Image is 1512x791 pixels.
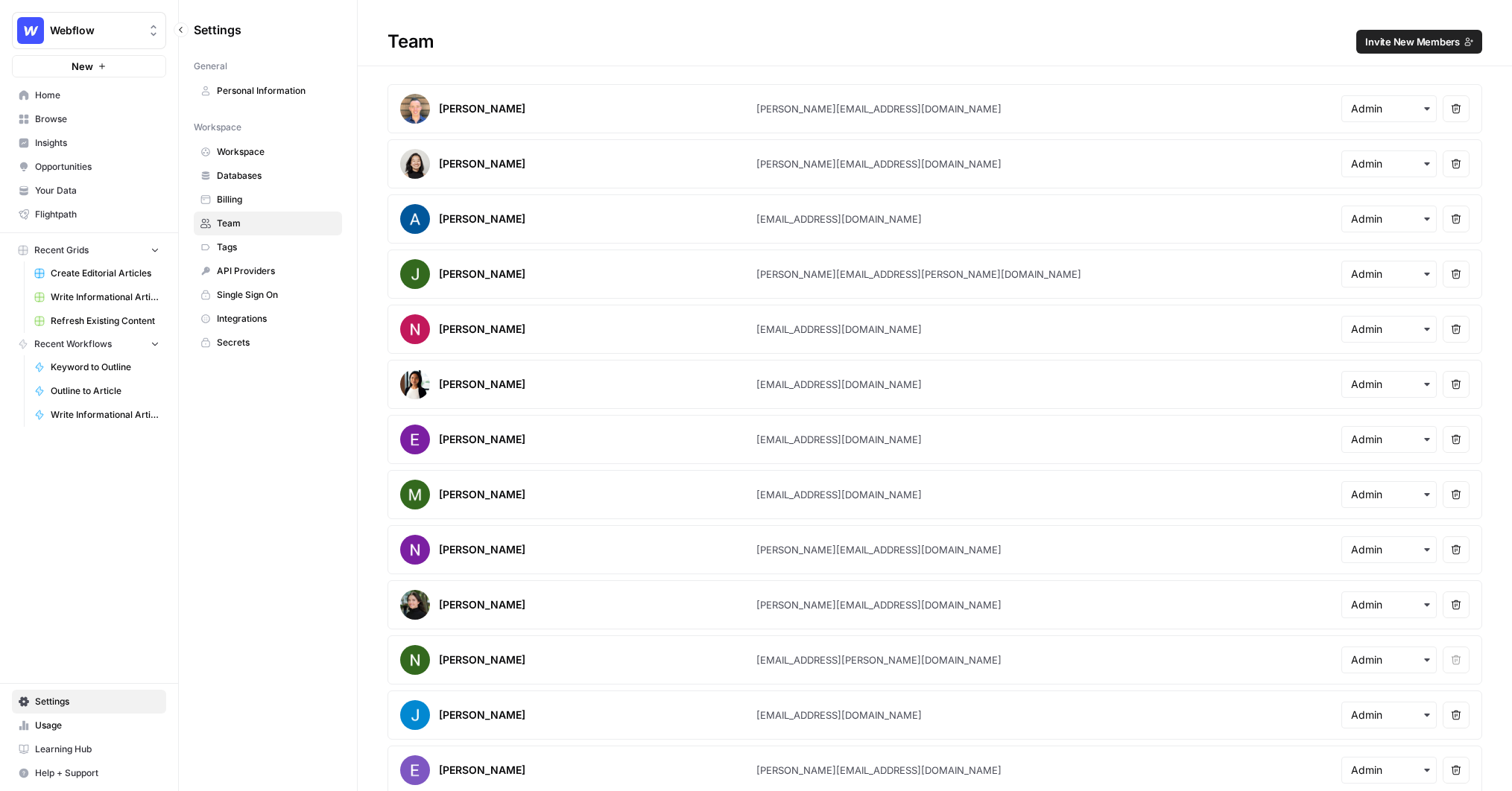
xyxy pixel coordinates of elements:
[194,283,342,307] a: Single Sign On
[439,156,525,171] div: [PERSON_NAME]
[358,30,1512,54] div: Team
[400,535,430,565] img: avatar
[35,112,159,126] span: Browse
[1356,30,1482,54] button: Invite New Members
[51,384,159,398] span: Outline to Article
[439,708,525,722] div: [PERSON_NAME]
[194,307,342,331] a: Integrations
[756,763,1002,778] div: [PERSON_NAME][EMAIL_ADDRESS][DOMAIN_NAME]
[12,55,166,77] button: New
[217,312,335,325] span: Integrations
[194,331,342,355] a: Secrets
[756,652,1002,667] div: [EMAIL_ADDRESS][PERSON_NAME][DOMAIN_NAME]
[756,432,922,447] div: [EMAIL_ADDRESS][DOMAIN_NAME]
[400,425,430,454] img: avatar
[1351,542,1427,557] input: Admin
[217,241,335,254] span: Tags
[217,169,335,182] span: Databases
[439,542,525,557] div: [PERSON_NAME]
[28,261,166,285] a: Create Editorial Articles
[194,235,342,259] a: Tags
[12,155,166,179] a: Opportunities
[35,184,159,197] span: Your Data
[1351,322,1427,337] input: Admin
[28,379,166,403] a: Outline to Article
[1351,597,1427,612] input: Admin
[12,131,166,155] a: Insights
[17,17,44,44] img: Webflow Logo
[12,179,166,203] a: Your Data
[34,337,112,351] span: Recent Workflows
[217,288,335,302] span: Single Sign On
[400,204,430,234] img: avatar
[194,259,342,283] a: API Providers
[217,336,335,349] span: Secrets
[439,267,525,282] div: [PERSON_NAME]
[439,487,525,502] div: [PERSON_NAME]
[400,259,430,289] img: avatar
[217,217,335,230] span: Team
[756,487,922,502] div: [EMAIL_ADDRESS][DOMAIN_NAME]
[1351,377,1427,392] input: Admin
[400,149,430,179] img: avatar
[756,377,922,392] div: [EMAIL_ADDRESS][DOMAIN_NAME]
[28,355,166,379] a: Keyword to Outline
[1351,156,1427,171] input: Admin
[35,136,159,150] span: Insights
[194,60,227,73] span: General
[51,408,159,422] span: Write Informational Article Body
[51,314,159,328] span: Refresh Existing Content
[756,101,1002,116] div: [PERSON_NAME][EMAIL_ADDRESS][DOMAIN_NAME]
[194,79,342,103] a: Personal Information
[28,309,166,333] a: Refresh Existing Content
[194,188,342,212] a: Billing
[400,314,430,344] img: avatar
[400,94,430,124] img: avatar
[35,695,159,708] span: Settings
[217,193,335,206] span: Billing
[1351,708,1427,722] input: Admin
[34,244,89,257] span: Recent Grids
[756,322,922,337] div: [EMAIL_ADDRESS][DOMAIN_NAME]
[12,761,166,785] button: Help + Support
[756,267,1081,282] div: [PERSON_NAME][EMAIL_ADDRESS][PERSON_NAME][DOMAIN_NAME]
[72,59,93,74] span: New
[194,140,342,164] a: Workspace
[12,690,166,714] a: Settings
[35,160,159,174] span: Opportunities
[1351,652,1427,667] input: Admin
[12,107,166,131] a: Browse
[12,239,166,261] button: Recent Grids
[12,83,166,107] a: Home
[1351,763,1427,778] input: Admin
[194,212,342,235] a: Team
[1351,267,1427,282] input: Admin
[35,89,159,102] span: Home
[12,12,166,49] button: Workspace: Webflow
[51,267,159,280] span: Create Editorial Articles
[12,333,166,355] button: Recent Workflows
[1365,34,1460,49] span: Invite New Members
[756,708,922,722] div: [EMAIL_ADDRESS][DOMAIN_NAME]
[439,432,525,447] div: [PERSON_NAME]
[51,290,159,304] span: Write Informational Article
[439,322,525,337] div: [PERSON_NAME]
[217,264,335,278] span: API Providers
[439,101,525,116] div: [PERSON_NAME]
[756,542,1002,557] div: [PERSON_NAME][EMAIL_ADDRESS][DOMAIN_NAME]
[194,121,241,134] span: Workspace
[28,403,166,427] a: Write Informational Article Body
[194,21,241,39] span: Settings
[400,590,430,620] img: avatar
[35,743,159,756] span: Learning Hub
[51,360,159,374] span: Keyword to Outline
[756,597,1002,612] div: [PERSON_NAME][EMAIL_ADDRESS][DOMAIN_NAME]
[217,84,335,98] span: Personal Information
[1351,212,1427,226] input: Admin
[756,212,922,226] div: [EMAIL_ADDRESS][DOMAIN_NAME]
[400,700,430,730] img: avatar
[12,203,166,226] a: Flightpath
[400,480,430,509] img: avatar
[12,714,166,737] a: Usage
[439,212,525,226] div: [PERSON_NAME]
